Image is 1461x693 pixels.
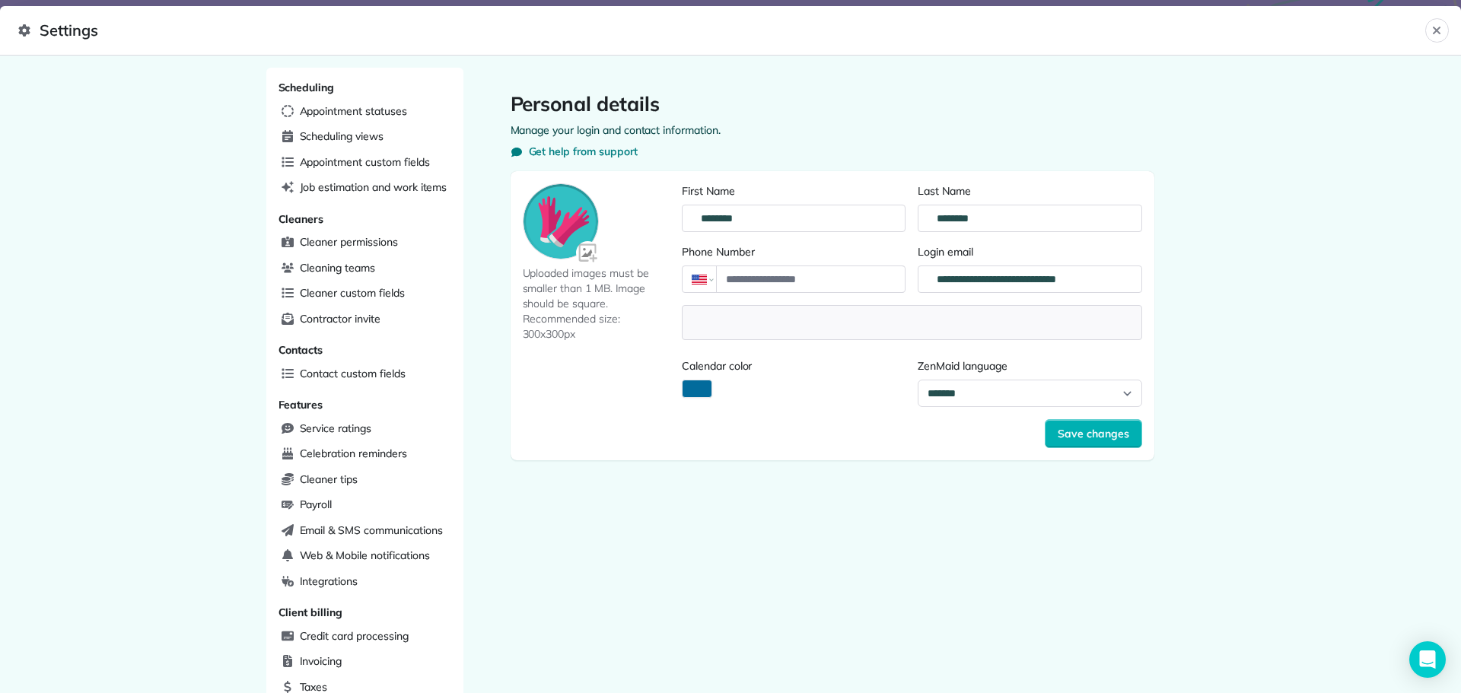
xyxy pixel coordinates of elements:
a: Invoicing [275,650,454,673]
span: Save changes [1058,426,1129,441]
button: Close [1425,18,1449,43]
a: Contact custom fields [275,363,454,386]
span: Client billing [279,606,342,619]
img: Avatar input [576,241,601,266]
label: Login email [918,244,1141,259]
span: Cleaner custom fields [300,285,405,300]
a: Payroll [275,494,454,517]
span: Cleaning teams [300,260,375,275]
a: Service ratings [275,418,454,440]
label: ZenMaid language [918,358,1141,374]
span: Get help from support [529,144,638,159]
span: Appointment custom fields [300,154,430,170]
span: Email & SMS communications [300,523,443,538]
span: Invoicing [300,653,342,669]
span: Integrations [300,574,358,589]
span: Contact custom fields [300,366,406,381]
button: Save changes [1045,419,1142,448]
label: Phone Number [682,244,906,259]
span: Job estimation and work items [300,180,447,195]
span: Cleaners [279,212,324,226]
a: Email & SMS communications [275,520,454,542]
span: Settings [18,18,1425,43]
span: Credit card processing [300,628,409,644]
h1: Personal details [511,92,1154,116]
label: Last Name [918,183,1141,199]
a: Cleaner permissions [275,231,454,254]
span: Celebration reminders [300,446,407,461]
a: Contractor invite [275,308,454,331]
span: Cleaner permissions [300,234,398,250]
a: Cleaner custom fields [275,282,454,305]
p: Manage your login and contact information. [511,122,1154,138]
a: Scheduling views [275,126,454,148]
span: Contractor invite [300,311,380,326]
img: Avatar preview [524,184,598,259]
a: Web & Mobile notifications [275,545,454,567]
a: Appointment custom fields [275,151,454,174]
label: First Name [682,183,906,199]
button: Activate Color Picker [682,380,712,398]
span: Scheduling [279,81,335,94]
div: Open Intercom Messenger [1409,641,1446,678]
span: Scheduling views [300,129,384,144]
span: Appointment statuses [300,103,407,119]
button: Get help from support [511,144,638,159]
a: Cleaner tips [275,469,454,491]
a: Credit card processing [275,625,454,648]
a: Integrations [275,571,454,593]
label: Calendar color [682,358,906,374]
a: Celebration reminders [275,443,454,466]
a: Cleaning teams [275,257,454,280]
a: Job estimation and work items [275,176,454,199]
span: Cleaner tips [300,472,358,487]
span: Payroll [300,497,333,512]
span: Web & Mobile notifications [300,548,430,563]
span: Service ratings [300,421,371,436]
span: Contacts [279,343,323,357]
a: Appointment statuses [275,100,454,123]
span: Features [279,398,323,412]
span: Uploaded images must be smaller than 1 MB. Image should be square. Recommended size: 300x300px [523,265,676,342]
